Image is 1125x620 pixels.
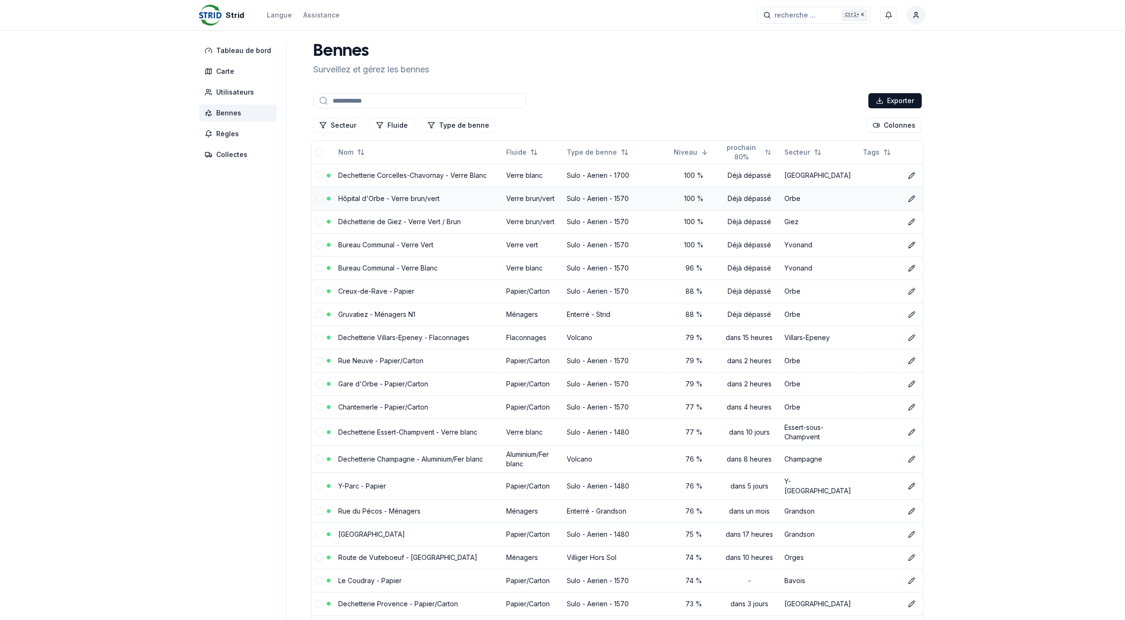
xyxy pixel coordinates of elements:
[563,210,670,233] td: Sulo - Aerien - 1570
[333,145,370,160] button: Not sorted. Click to sort ascending.
[316,403,323,411] button: select-row
[722,402,777,412] div: dans 4 heures
[506,148,527,157] span: Fluide
[338,264,438,272] a: Bureau Communal - Verre Blanc
[502,303,563,326] td: Ménagers
[199,63,281,80] a: Carte
[674,287,714,296] div: 88 %
[563,303,670,326] td: Enterré - Strid
[502,233,563,256] td: Verre vert
[563,349,670,372] td: Sulo - Aerien - 1570
[863,148,880,157] span: Tags
[338,455,483,463] a: Dechetterie Champagne - Aluminium/Fer blanc
[338,333,469,341] a: Dechetterie Villars-Epeney - Flaconnages
[781,569,860,592] td: Bavois
[199,42,281,59] a: Tableau de bord
[722,356,777,366] div: dans 2 heures
[781,419,860,445] td: Essert-sous-Champvent
[338,357,423,365] a: Rue Neuve - Papier/Carton
[501,145,544,160] button: Not sorted. Click to sort ascending.
[781,472,860,499] td: Y-[GEOGRAPHIC_DATA]
[199,84,281,101] a: Utilisateurs
[199,146,281,163] a: Collectes
[722,194,777,203] div: Déjà dépassé
[502,546,563,569] td: Ménagers
[338,428,477,436] a: Dechetterie Essert-Champvent - Verre blanc
[502,372,563,395] td: Papier/Carton
[781,210,860,233] td: Giez
[722,240,777,250] div: Déjà dépassé
[781,395,860,419] td: Orbe
[781,233,860,256] td: Yvonand
[338,576,402,585] a: Le Coudray - Papier
[674,379,714,389] div: 79 %
[563,395,670,419] td: Sulo - Aerien - 1570
[316,380,323,388] button: select-row
[313,42,429,61] h1: Bennes
[722,454,777,464] div: dans 8 heures
[563,472,670,499] td: Sulo - Aerien - 1480
[563,326,670,349] td: Volcano
[722,576,777,585] div: -
[563,233,670,256] td: Sulo - Aerien - 1570
[338,482,386,490] a: Y-Parc - Papier
[563,445,670,472] td: Volcano
[674,553,714,562] div: 74 %
[674,599,714,609] div: 73 %
[199,9,248,21] a: Strid
[858,145,897,160] button: Not sorted. Click to sort ascending.
[781,303,860,326] td: Orbe
[303,9,340,21] a: Assistance
[370,118,414,133] button: Filtrer les lignes
[199,4,222,26] img: Strid Logo
[869,93,922,108] button: Exporter
[338,310,415,318] a: Gruvatiez - Ménagers N1
[781,499,860,523] td: Grandson
[674,148,697,157] span: Niveau
[316,428,323,436] button: select-row
[502,210,563,233] td: Verre brun/vert
[867,118,922,133] button: Cocher les colonnes
[338,600,458,608] a: Dechetterie Provence - Papier/Carton
[674,217,714,227] div: 100 %
[781,372,860,395] td: Orbe
[502,349,563,372] td: Papier/Carton
[316,455,323,463] button: select-row
[722,171,777,180] div: Déjà dépassé
[722,379,777,389] div: dans 2 heures
[226,9,244,21] span: Strid
[781,523,860,546] td: Grandson
[316,554,323,561] button: select-row
[338,380,428,388] a: Gare d'Orbe - Papier/Carton
[785,148,810,157] span: Secteur
[674,530,714,539] div: 75 %
[668,145,714,160] button: Sorted descending. Click to sort ascending.
[316,334,323,341] button: select-row
[722,263,777,273] div: Déjà dépassé
[316,531,323,538] button: select-row
[338,530,405,538] a: [GEOGRAPHIC_DATA]
[563,279,670,303] td: Sulo - Aerien - 1570
[674,506,714,516] div: 76 %
[316,148,323,156] button: select-all
[722,553,777,562] div: dans 10 heures
[216,87,254,97] span: Utilisateurs
[316,357,323,365] button: select-row
[316,311,323,318] button: select-row
[674,171,714,180] div: 100 %
[674,428,714,437] div: 77 %
[502,499,563,523] td: Ménagers
[562,145,634,160] button: Not sorted. Click to sort ascending.
[567,148,617,157] span: Type de benne
[722,143,761,162] span: prochain 80%
[502,523,563,546] td: Papier/Carton
[316,218,323,226] button: select-row
[316,264,323,272] button: select-row
[674,402,714,412] div: 77 %
[722,599,777,609] div: dans 3 jours
[757,7,871,24] button: recherche ...Ctrl+K
[563,372,670,395] td: Sulo - Aerien - 1570
[779,145,827,160] button: Not sorted. Click to sort ascending.
[722,530,777,539] div: dans 17 heures
[338,287,414,295] a: Creux-de-Rave - Papier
